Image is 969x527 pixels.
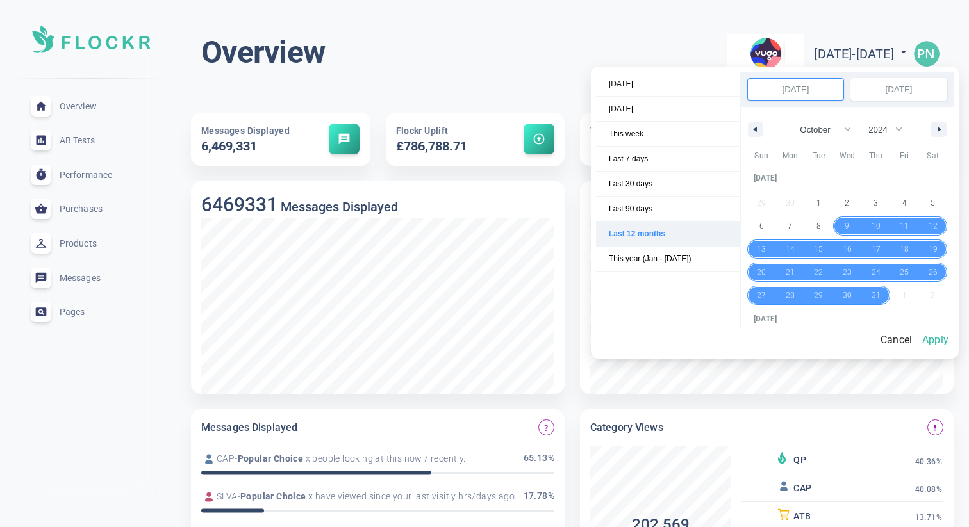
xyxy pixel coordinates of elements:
[890,238,919,261] button: 18
[747,143,776,166] button: 29
[757,284,766,307] span: 27
[747,145,776,166] span: Sun
[776,143,805,166] button: 30
[776,284,805,307] button: 28
[747,238,776,261] button: 13
[872,215,881,238] span: 10
[757,143,766,166] span: 29
[918,145,947,166] span: Sat
[929,261,938,284] span: 26
[804,191,833,215] button: 1
[861,261,890,284] button: 24
[816,191,821,215] span: 1
[890,215,919,238] button: 11
[747,261,776,284] button: 20
[874,191,878,215] span: 3
[931,191,935,215] span: 5
[596,172,740,197] button: Last 30 days
[833,284,862,307] button: 30
[596,122,740,146] span: This week
[861,284,890,307] button: 31
[814,261,823,284] span: 22
[918,261,947,284] button: 26
[861,145,890,166] span: Thu
[843,261,852,284] span: 23
[872,261,881,284] span: 24
[833,145,862,166] span: Wed
[814,284,823,307] span: 29
[776,145,805,166] span: Mon
[596,97,740,121] span: [DATE]
[596,172,740,196] span: Last 30 days
[845,215,849,238] span: 9
[843,284,852,307] span: 30
[786,238,795,261] span: 14
[747,307,947,332] div: [DATE]
[804,238,833,261] button: 15
[759,215,764,238] span: 6
[596,122,740,147] button: This week
[872,238,881,261] span: 17
[596,147,740,172] button: Last 7 days
[833,238,862,261] button: 16
[596,247,740,271] span: This year (Jan - [DATE])
[804,215,833,238] button: 8
[776,238,805,261] button: 14
[786,261,795,284] span: 21
[861,215,890,238] button: 10
[875,327,917,353] button: Cancel
[900,215,909,238] span: 11
[596,197,740,222] button: Last 90 days
[890,145,919,166] span: Fri
[833,261,862,284] button: 23
[900,261,909,284] span: 25
[776,215,805,238] button: 7
[747,166,947,191] div: [DATE]
[757,261,766,284] span: 20
[929,215,938,238] span: 12
[804,261,833,284] button: 22
[833,215,862,238] button: 9
[845,191,849,215] span: 2
[843,238,852,261] span: 16
[890,191,919,215] button: 4
[804,145,833,166] span: Tue
[747,215,776,238] button: 6
[833,191,862,215] button: 2
[596,197,740,221] span: Last 90 days
[757,238,766,261] span: 13
[918,215,947,238] button: 12
[851,79,947,100] input: Continuous
[596,147,740,171] span: Last 7 days
[786,143,795,166] span: 30
[861,191,890,215] button: 3
[902,191,907,215] span: 4
[872,284,881,307] span: 31
[900,238,909,261] span: 18
[596,72,740,96] span: [DATE]
[596,97,740,122] button: [DATE]
[816,215,821,238] span: 8
[890,261,919,284] button: 25
[748,79,843,100] input: Early
[786,284,795,307] span: 28
[596,222,740,247] button: Last 12 months
[861,238,890,261] button: 17
[917,327,954,353] button: Apply
[918,238,947,261] button: 19
[814,238,823,261] span: 15
[596,72,740,97] button: [DATE]
[776,261,805,284] button: 21
[596,222,740,246] span: Last 12 months
[788,215,792,238] span: 7
[918,191,947,215] button: 5
[804,284,833,307] button: 29
[596,247,740,272] button: This year (Jan - [DATE])
[747,284,776,307] button: 27
[929,238,938,261] span: 19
